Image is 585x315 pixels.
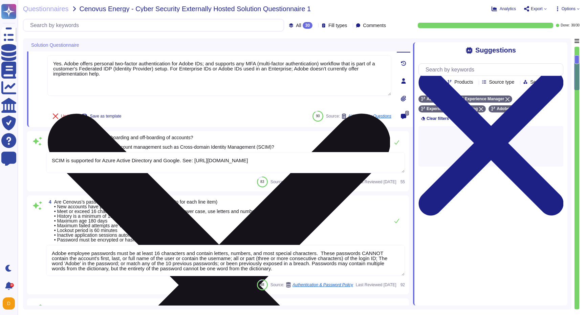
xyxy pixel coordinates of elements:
button: user [1,296,20,311]
span: Options [562,7,576,11]
div: 30 [303,22,312,29]
input: Search by keywords [422,64,563,76]
textarea: Adobe employee passwords must be at least 16 characters and contain letters, numbers, and most sp... [46,245,405,276]
span: All [296,23,301,28]
textarea: Yes. Adobe offers personal two-factor authentication for Adobe IDs; and supports any MFA (multi-f... [47,55,391,96]
input: Search by keywords [27,19,284,31]
span: 0 [405,111,409,115]
span: Analytics [500,7,516,11]
span: Comments [363,23,386,28]
span: 3 [46,135,51,140]
span: Done: [561,24,570,27]
span: 88 [260,283,264,287]
span: Export [531,7,543,11]
span: Questionnaires [23,5,69,12]
span: 83 [260,180,264,184]
span: Solution Questionnaire [31,43,79,47]
span: 55 [399,180,405,184]
textarea: SCIM is supported for Azure Active Directory and Google. See: [URL][DOMAIN_NAME] [46,152,405,173]
span: 4 [46,199,51,204]
div: 9+ [10,283,14,287]
span: Cenovus Energy - Cyber Security Externally Hosted Solution Questionnaire 1 [80,5,311,12]
span: 30 / 30 [571,24,580,27]
img: user [3,297,15,310]
span: 90 [316,114,320,118]
span: Fill types [328,23,347,28]
span: 92 [399,283,405,287]
button: Analytics [492,6,516,12]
